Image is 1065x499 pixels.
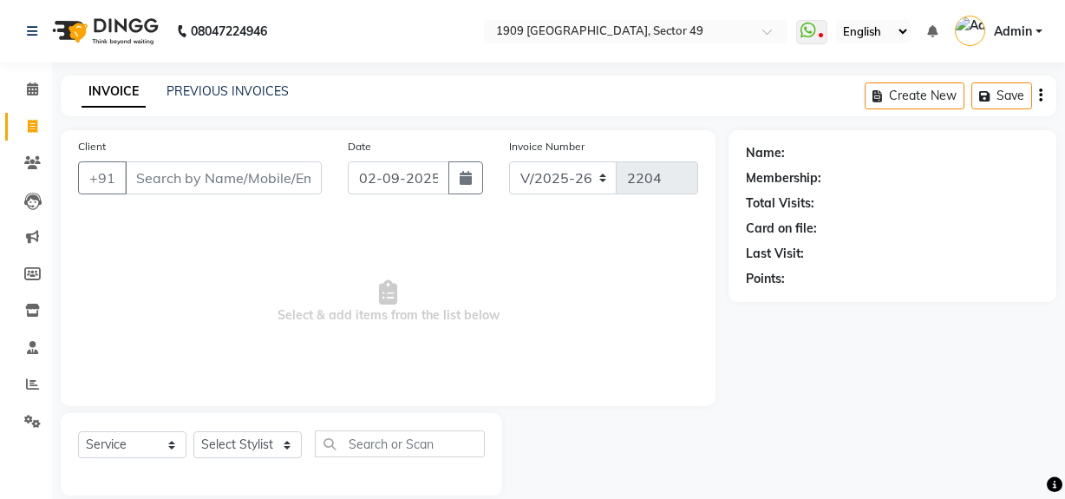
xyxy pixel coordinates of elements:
button: Save [971,82,1032,109]
span: Select & add items from the list below [78,215,698,389]
label: Date [348,139,371,154]
label: Client [78,139,106,154]
div: Membership: [746,169,821,187]
b: 08047224946 [191,7,267,56]
input: Search by Name/Mobile/Email/Code [125,161,322,194]
img: Admin [955,16,985,46]
img: logo [44,7,163,56]
div: Last Visit: [746,245,804,263]
label: Invoice Number [509,139,585,154]
button: Create New [865,82,964,109]
a: PREVIOUS INVOICES [167,83,289,99]
button: +91 [78,161,127,194]
div: Points: [746,270,785,288]
span: Admin [994,23,1032,41]
a: INVOICE [82,76,146,108]
div: Total Visits: [746,194,814,213]
input: Search or Scan [315,430,485,457]
div: Card on file: [746,220,817,238]
div: Name: [746,144,785,162]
